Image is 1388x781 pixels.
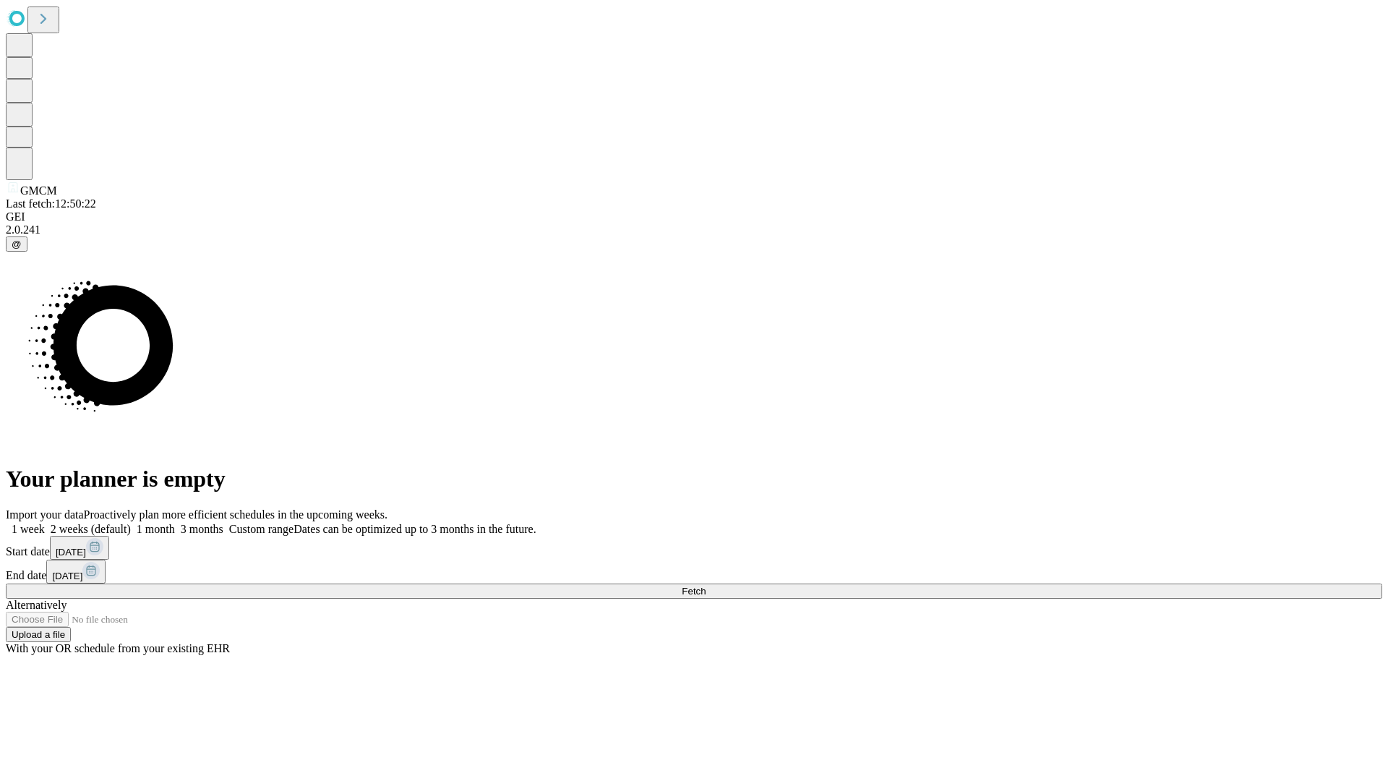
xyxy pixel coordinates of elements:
[181,523,223,535] span: 3 months
[51,523,131,535] span: 2 weeks (default)
[46,560,106,584] button: [DATE]
[6,210,1382,223] div: GEI
[84,508,387,521] span: Proactively plan more efficient schedules in the upcoming weeks.
[6,508,84,521] span: Import your data
[6,599,67,611] span: Alternatively
[6,536,1382,560] div: Start date
[50,536,109,560] button: [DATE]
[6,560,1382,584] div: End date
[137,523,175,535] span: 1 month
[6,236,27,252] button: @
[12,239,22,249] span: @
[682,586,706,597] span: Fetch
[6,642,230,654] span: With your OR schedule from your existing EHR
[12,523,45,535] span: 1 week
[6,584,1382,599] button: Fetch
[6,466,1382,492] h1: Your planner is empty
[20,184,57,197] span: GMCM
[6,627,71,642] button: Upload a file
[6,197,96,210] span: Last fetch: 12:50:22
[52,571,82,581] span: [DATE]
[6,223,1382,236] div: 2.0.241
[56,547,86,558] span: [DATE]
[294,523,536,535] span: Dates can be optimized up to 3 months in the future.
[229,523,294,535] span: Custom range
